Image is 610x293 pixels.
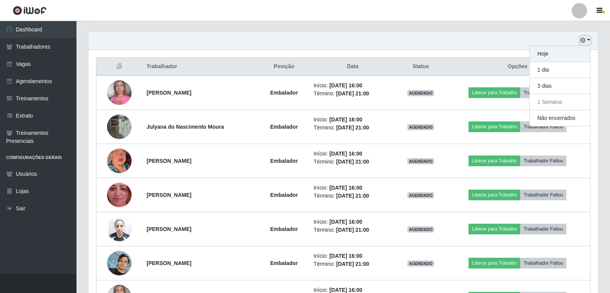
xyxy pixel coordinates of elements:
img: 1736442244800.jpeg [107,168,132,222]
time: [DATE] 16:00 [329,253,362,259]
button: Trabalhador Faltou [520,258,566,268]
button: Liberar para Trabalho [468,224,520,234]
time: [DATE] 16:00 [329,287,362,293]
img: 1689780238947.jpeg [107,76,132,109]
button: Liberar para Trabalho [468,87,520,98]
strong: Embalador [270,260,298,266]
strong: [PERSON_NAME] [146,90,191,96]
span: AGENDADO [407,226,434,232]
strong: Embalador [270,192,298,198]
button: Trabalhador Faltou [520,121,566,132]
button: Trabalhador Faltou [520,156,566,166]
li: Término: [314,158,392,166]
li: Término: [314,226,392,234]
button: Trabalhador Faltou [520,190,566,200]
button: Trabalhador Faltou [520,87,566,98]
span: AGENDADO [407,124,434,130]
strong: Embalador [270,158,298,164]
strong: [PERSON_NAME] [146,158,191,164]
button: 3 dias [530,78,590,94]
li: Término: [314,260,392,268]
button: Liberar para Trabalho [468,156,520,166]
th: Data [309,58,397,76]
img: 1739994247557.jpeg [107,213,132,245]
time: [DATE] 16:00 [329,185,362,191]
span: AGENDADO [407,90,434,96]
span: AGENDADO [407,158,434,164]
time: [DATE] 21:00 [336,124,369,131]
time: [DATE] 21:00 [336,261,369,267]
strong: Julyana do Nascimento Moura [146,124,224,130]
th: Status [397,58,445,76]
time: [DATE] 16:00 [329,82,362,88]
li: Início: [314,184,392,192]
button: Liberar para Trabalho [468,121,520,132]
strong: Embalador [270,90,298,96]
strong: [PERSON_NAME] [146,192,191,198]
img: CoreUI Logo [13,6,47,15]
button: 1 Semana [530,94,590,110]
button: Não encerrados [530,110,590,126]
button: Hoje [530,46,590,62]
th: Trabalhador [142,58,259,76]
strong: [PERSON_NAME] [146,260,191,266]
li: Término: [314,90,392,98]
strong: [PERSON_NAME] [146,226,191,232]
img: 1752452635065.jpeg [107,110,132,143]
button: 1 dia [530,62,590,78]
button: Liberar para Trabalho [468,258,520,268]
time: [DATE] 21:00 [336,90,369,97]
th: Posição [259,58,309,76]
th: Opções [445,58,590,76]
li: Início: [314,252,392,260]
button: Liberar para Trabalho [468,190,520,200]
li: Término: [314,192,392,200]
button: Trabalhador Faltou [520,224,566,234]
time: [DATE] 16:00 [329,116,362,123]
time: [DATE] 16:00 [329,219,362,225]
li: Início: [314,116,392,124]
strong: Embalador [270,226,298,232]
time: [DATE] 21:00 [336,193,369,199]
time: [DATE] 16:00 [329,151,362,157]
li: Início: [314,82,392,90]
time: [DATE] 21:00 [336,227,369,233]
span: AGENDADO [407,192,434,198]
span: AGENDADO [407,260,434,267]
img: 1713284102514.jpeg [107,251,132,275]
strong: Embalador [270,124,298,130]
li: Término: [314,124,392,132]
li: Início: [314,150,392,158]
time: [DATE] 21:00 [336,159,369,165]
img: 1713385145803.jpeg [107,142,132,180]
li: Início: [314,218,392,226]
